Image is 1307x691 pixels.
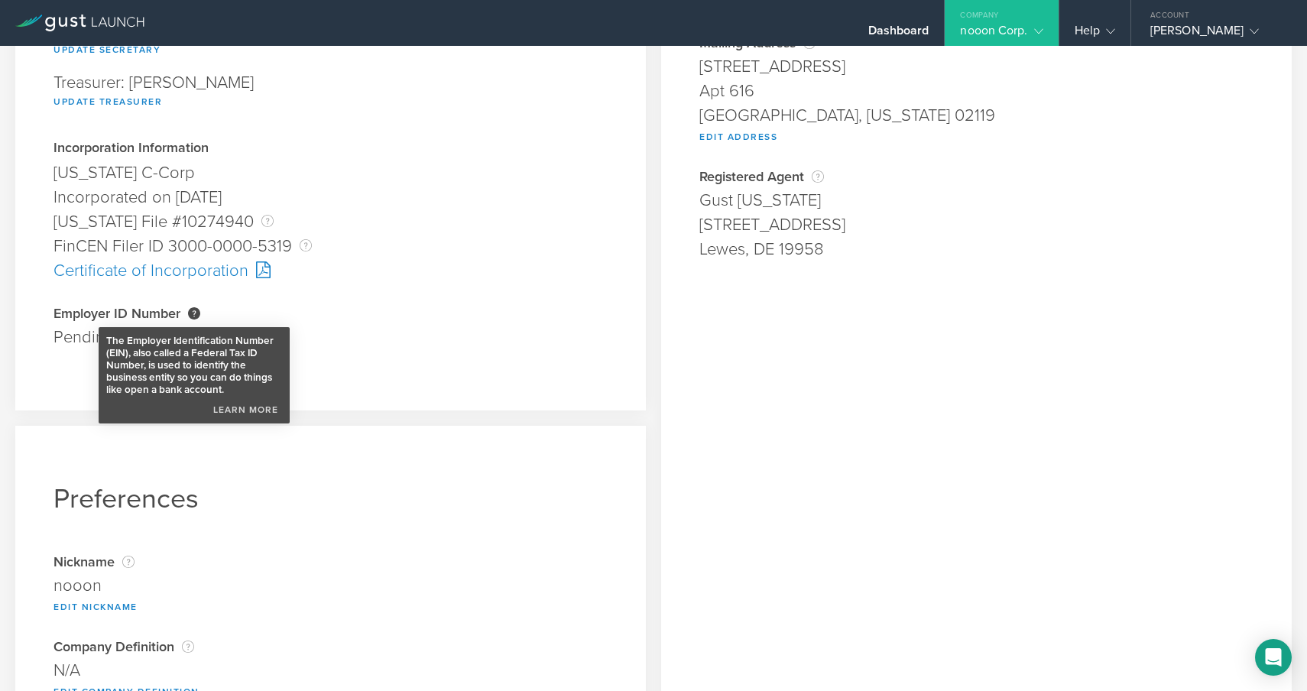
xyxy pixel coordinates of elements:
[54,92,162,111] button: Update Treasurer
[54,141,608,157] div: Incorporation Information
[54,234,608,258] div: FinCEN Filer ID 3000-0000-5319
[54,639,608,654] div: Company Definition
[209,396,282,416] a: Learn More
[54,573,608,598] div: nooon
[699,212,1253,237] div: [STREET_ADDRESS]
[54,325,608,349] div: Pending
[54,209,608,234] div: [US_STATE] File #10274940
[54,554,608,569] div: Nickname
[1075,23,1115,46] div: Help
[699,103,1253,128] div: [GEOGRAPHIC_DATA], [US_STATE] 02119
[54,658,608,683] div: N/A
[54,306,608,321] div: Employer ID Number
[54,482,608,515] h1: Preferences
[106,335,282,396] div: The Employer Identification Number (EIN), also called a Federal Tax ID Number, is used to identif...
[54,41,161,59] button: Update Secretary
[54,161,608,185] div: [US_STATE] C-Corp
[960,23,1043,46] div: nooon Corp.
[54,258,608,283] div: Certificate of Incorporation
[699,169,1253,184] div: Registered Agent
[699,237,1253,261] div: Lewes, DE 19958
[699,128,777,146] button: Edit Address
[699,188,1253,212] div: Gust [US_STATE]
[54,598,138,616] button: Edit Nickname
[54,185,608,209] div: Incorporated on [DATE]
[699,79,1253,103] div: Apt 616
[54,67,608,118] div: Treasurer: [PERSON_NAME]
[699,35,1253,50] div: Mailing Address
[1255,639,1292,676] div: Open Intercom Messenger
[868,23,929,46] div: Dashboard
[699,54,1253,79] div: [STREET_ADDRESS]
[1150,23,1280,46] div: [PERSON_NAME]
